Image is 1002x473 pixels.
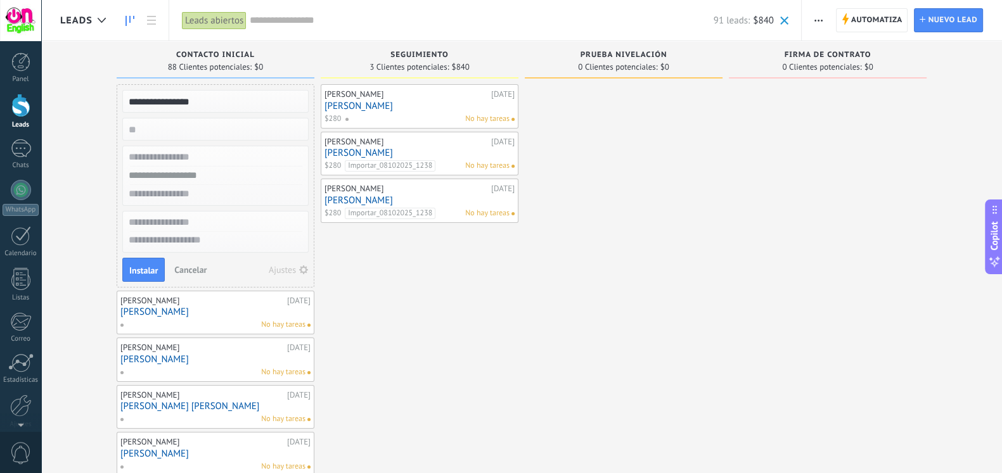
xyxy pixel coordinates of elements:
[261,413,305,425] span: No hay tareas
[324,184,488,194] div: [PERSON_NAME]
[287,296,311,306] div: [DATE]
[785,51,871,60] span: Firma de contrato
[809,8,828,32] button: Más
[123,51,308,61] div: Contacto inicial
[174,264,207,275] span: Cancelar
[120,343,284,353] div: [PERSON_NAME]
[129,266,158,275] span: Instalar
[735,51,920,61] div: Firma de contrato
[122,258,165,282] button: Instalar
[287,437,311,447] div: [DATE]
[261,367,305,378] span: No hay tareas
[168,63,252,71] span: 88 Clientes potenciales:
[851,9,902,32] span: Automatiza
[287,390,311,400] div: [DATE]
[120,306,311,317] a: [PERSON_NAME]
[119,8,141,33] a: Leads
[287,343,311,353] div: [DATE]
[531,51,716,61] div: Prueba Nivelación
[120,437,284,447] div: [PERSON_NAME]
[491,184,515,194] div: [DATE]
[120,354,311,365] a: [PERSON_NAME]
[307,371,311,374] span: No hay nada asignado
[307,324,311,327] span: No hay nada asignado
[511,212,515,215] span: No hay nada asignado
[307,418,311,421] span: No hay nada asignado
[324,101,515,111] a: [PERSON_NAME]
[369,63,449,71] span: 3 Clientes potenciales:
[324,195,515,206] a: [PERSON_NAME]
[324,148,515,158] a: [PERSON_NAME]
[120,390,284,400] div: [PERSON_NAME]
[324,160,341,172] span: $280
[511,118,515,121] span: No hay nada asignado
[3,335,39,343] div: Correo
[176,51,255,60] span: Contacto inicial
[390,51,448,60] span: Seguimiento
[254,63,263,71] span: $0
[988,221,1001,250] span: Copilot
[324,208,341,219] span: $280
[491,137,515,147] div: [DATE]
[169,260,212,279] button: Cancelar
[3,75,39,84] div: Panel
[3,249,39,258] div: Calendario
[120,401,311,412] a: [PERSON_NAME] [PERSON_NAME]
[465,160,510,172] span: No hay tareas
[3,204,39,216] div: WhatsApp
[60,15,93,27] span: Leads
[269,265,296,274] div: Ajustes
[465,208,510,219] span: No hay tareas
[261,319,305,331] span: No hay tareas
[261,461,305,472] span: No hay tareas
[324,137,488,147] div: [PERSON_NAME]
[182,11,247,30] div: Leads abiertos
[511,165,515,168] span: No hay nada asignado
[914,8,983,32] a: Nuevo lead
[581,51,667,60] span: Prueba Nivelación
[264,261,313,279] button: Ajustes
[714,15,750,27] span: 91 leads:
[324,89,488,99] div: [PERSON_NAME]
[836,8,908,32] a: Automatiza
[345,208,435,219] span: Importar_08102025_1238
[120,296,284,306] div: [PERSON_NAME]
[3,161,39,170] div: Chats
[491,89,515,99] div: [DATE]
[465,113,510,125] span: No hay tareas
[451,63,469,71] span: $840
[324,113,341,125] span: $280
[660,63,669,71] span: $0
[345,160,435,172] span: Importar_08102025_1238
[864,63,873,71] span: $0
[753,15,774,27] span: $840
[307,465,311,469] span: No hay nada asignado
[578,63,657,71] span: 0 Clientes potenciales:
[3,294,39,302] div: Listas
[3,376,39,384] div: Estadísticas
[327,51,512,61] div: Seguimiento
[928,9,977,32] span: Nuevo lead
[141,8,162,33] a: Lista
[782,63,861,71] span: 0 Clientes potenciales:
[120,448,311,459] a: [PERSON_NAME]
[3,121,39,129] div: Leads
